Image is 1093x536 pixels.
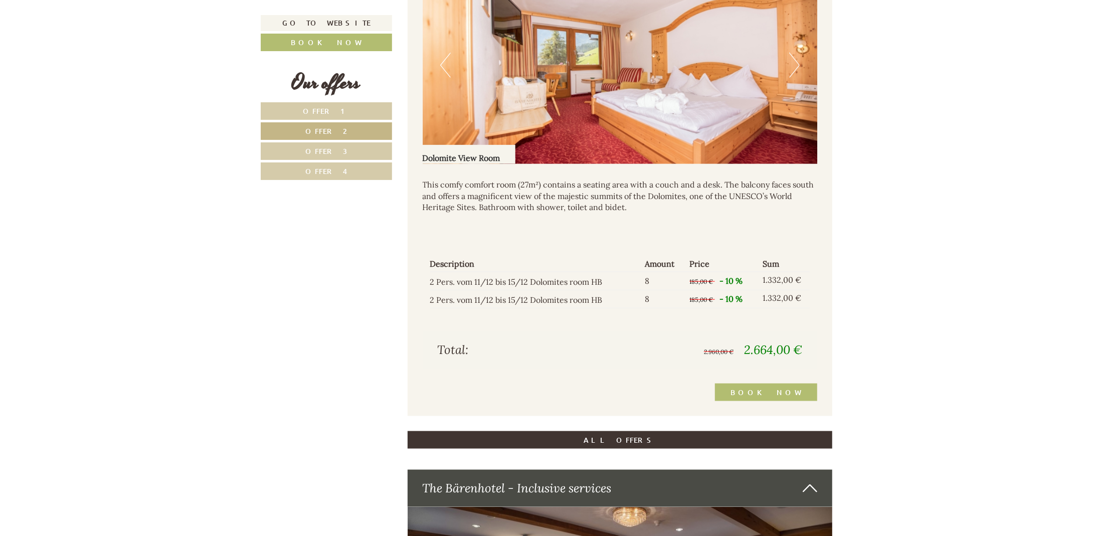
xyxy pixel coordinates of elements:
a: Go to website [261,15,392,31]
td: 2 Pers. vom 11/12 bis 15/12 Dolomites room HB [430,272,641,290]
p: This comfy comfort room (27m²) contains a seating area with a couch and a desk. The balcony faces... [423,179,818,214]
a: Book now [715,384,817,401]
button: Previous [440,53,451,78]
div: The Bärenhotel - Inclusive services [408,470,833,507]
span: - 10 % [720,276,743,286]
th: Description [430,256,641,272]
span: Offer 1 [303,106,350,116]
td: 8 [641,290,686,308]
span: 185,00 € [690,278,713,285]
div: Dolomite View Room [423,145,515,164]
th: Sum [759,256,810,272]
div: Our offers [261,69,392,97]
span: - 10 % [720,294,743,304]
button: Next [789,53,800,78]
div: Total: [430,341,620,359]
td: 1.332,00 € [759,272,810,290]
th: Price [686,256,759,272]
span: Offer 4 [305,166,347,176]
td: 1.332,00 € [759,290,810,308]
td: 2 Pers. vom 11/12 bis 15/12 Dolomites room HB [430,290,641,308]
td: 8 [641,272,686,290]
span: Offer 2 [306,126,347,136]
a: Book now [261,34,392,51]
span: 185,00 € [690,296,713,303]
span: 2.664,00 € [744,342,802,358]
a: ALL OFFERS [408,431,833,449]
span: Offer 3 [305,146,347,156]
span: 2.960,00 € [704,348,734,355]
th: Amount [641,256,686,272]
